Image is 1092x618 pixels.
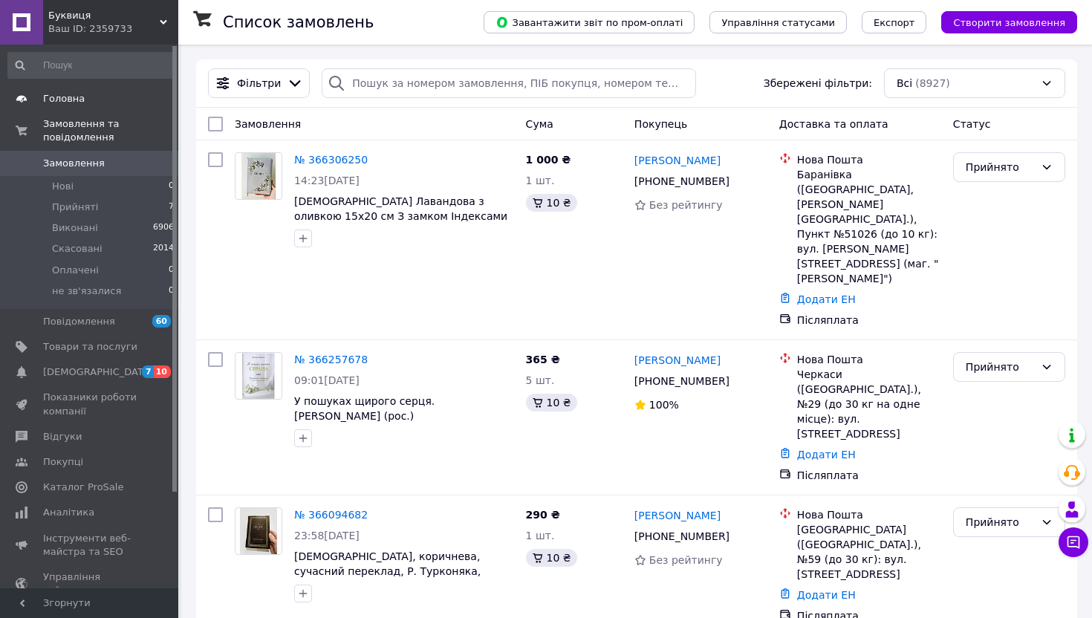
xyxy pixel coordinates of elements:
span: Без рейтингу [649,554,723,566]
span: 7 [169,201,174,214]
span: 1 шт. [526,175,555,186]
button: Управління статусами [709,11,847,33]
div: Нова Пошта [797,507,941,522]
a: [PERSON_NAME] [634,353,721,368]
span: Прийняті [52,201,98,214]
span: (8927) [915,77,950,89]
span: [PHONE_NUMBER] [634,175,729,187]
div: 10 ₴ [526,549,577,567]
a: № 366257678 [294,354,368,365]
a: Додати ЕН [797,589,856,601]
span: не зв'язалися [52,284,121,298]
button: Чат з покупцем [1059,527,1088,557]
span: 14:23[DATE] [294,175,360,186]
span: Замовлення та повідомлення [43,117,178,144]
input: Пошук за номером замовлення, ПІБ покупця, номером телефону, Email, номером накладної [322,68,696,98]
div: 10 ₴ [526,194,577,212]
span: Замовлення [43,157,105,170]
span: 60 [152,315,171,328]
span: 10 [154,365,171,378]
div: Нова Пошта [797,152,941,167]
span: Фільтри [237,76,281,91]
button: Експорт [862,11,927,33]
span: Товари та послуги [43,340,137,354]
a: № 366094682 [294,509,368,521]
span: Експорт [874,17,915,28]
span: Замовлення [235,118,301,130]
span: 5 шт. [526,374,555,386]
span: 0 [169,264,174,277]
span: Оплачені [52,264,99,277]
span: [PHONE_NUMBER] [634,530,729,542]
span: [PHONE_NUMBER] [634,375,729,387]
span: Скасовані [52,242,103,256]
img: Фото товару [241,153,276,199]
a: [PERSON_NAME] [634,508,721,523]
a: Додати ЕН [797,293,856,305]
span: Cума [526,118,553,130]
div: Прийнято [966,359,1035,375]
span: Повідомлення [43,315,115,328]
span: 1 000 ₴ [526,154,571,166]
span: 2014 [153,242,174,256]
span: 23:58[DATE] [294,530,360,541]
span: 1 шт. [526,530,555,541]
div: Післяплата [797,468,941,483]
img: Фото товару [240,508,277,554]
span: Показники роботи компанії [43,391,137,417]
span: Завантажити звіт по пром-оплаті [495,16,683,29]
div: Нова Пошта [797,352,941,367]
span: Відгуки [43,430,82,443]
span: Збережені фільтри: [764,76,872,91]
div: Прийнято [966,514,1035,530]
div: Прийнято [966,159,1035,175]
span: 0 [169,180,174,193]
span: Каталог ProSale [43,481,123,494]
span: 100% [649,399,679,411]
a: Фото товару [235,352,282,400]
span: 365 ₴ [526,354,560,365]
div: Баранівка ([GEOGRAPHIC_DATA], [PERSON_NAME][GEOGRAPHIC_DATA].), Пункт №51026 (до 10 кг): вул. [PE... [797,167,941,286]
a: У пошуках щирого серця. [PERSON_NAME] (рос.) [294,395,435,422]
div: Післяплата [797,313,941,328]
span: Всі [897,76,912,91]
input: Пошук [7,52,175,79]
a: Фото товару [235,507,282,555]
div: [GEOGRAPHIC_DATA] ([GEOGRAPHIC_DATA].), №59 (до 30 кг): вул. [STREET_ADDRESS] [797,522,941,582]
span: Доставка та оплата [779,118,888,130]
a: Додати ЕН [797,449,856,461]
span: Статус [953,118,991,130]
div: 10 ₴ [526,394,577,412]
span: 290 ₴ [526,509,560,521]
span: Виконані [52,221,98,235]
span: Покупці [43,455,83,469]
span: Головна [43,92,85,105]
span: Аналітика [43,506,94,519]
span: Буквиця [48,9,160,22]
span: Інструменти веб-майстра та SEO [43,532,137,559]
span: Управління статусами [721,17,835,28]
span: Управління сайтом [43,570,137,597]
span: Без рейтингу [649,199,723,211]
span: 7 [142,365,154,378]
span: 6906 [153,221,174,235]
a: № 366306250 [294,154,368,166]
a: [DEMOGRAPHIC_DATA] Лавандова з оливкою 15х20 см З замком Індексами Шкірозамінник [294,195,507,237]
a: Фото товару [235,152,282,200]
a: [PERSON_NAME] [634,153,721,168]
div: Ваш ID: 2359733 [48,22,178,36]
div: Черкаси ([GEOGRAPHIC_DATA].), №29 (до 30 кг на одне місце): вул. [STREET_ADDRESS] [797,367,941,441]
span: Створити замовлення [953,17,1065,28]
span: 09:01[DATE] [294,374,360,386]
a: Створити замовлення [926,16,1077,27]
span: [DEMOGRAPHIC_DATA] [43,365,153,379]
button: Створити замовлення [941,11,1077,33]
button: Завантажити звіт по пром-оплаті [484,11,695,33]
a: [DEMOGRAPHIC_DATA], коричнева, сучасний переклад, Р. Турконяка, 12х18см, твердий переплет [294,550,481,592]
span: 0 [169,284,174,298]
span: Нові [52,180,74,193]
img: Фото товару [242,353,274,399]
